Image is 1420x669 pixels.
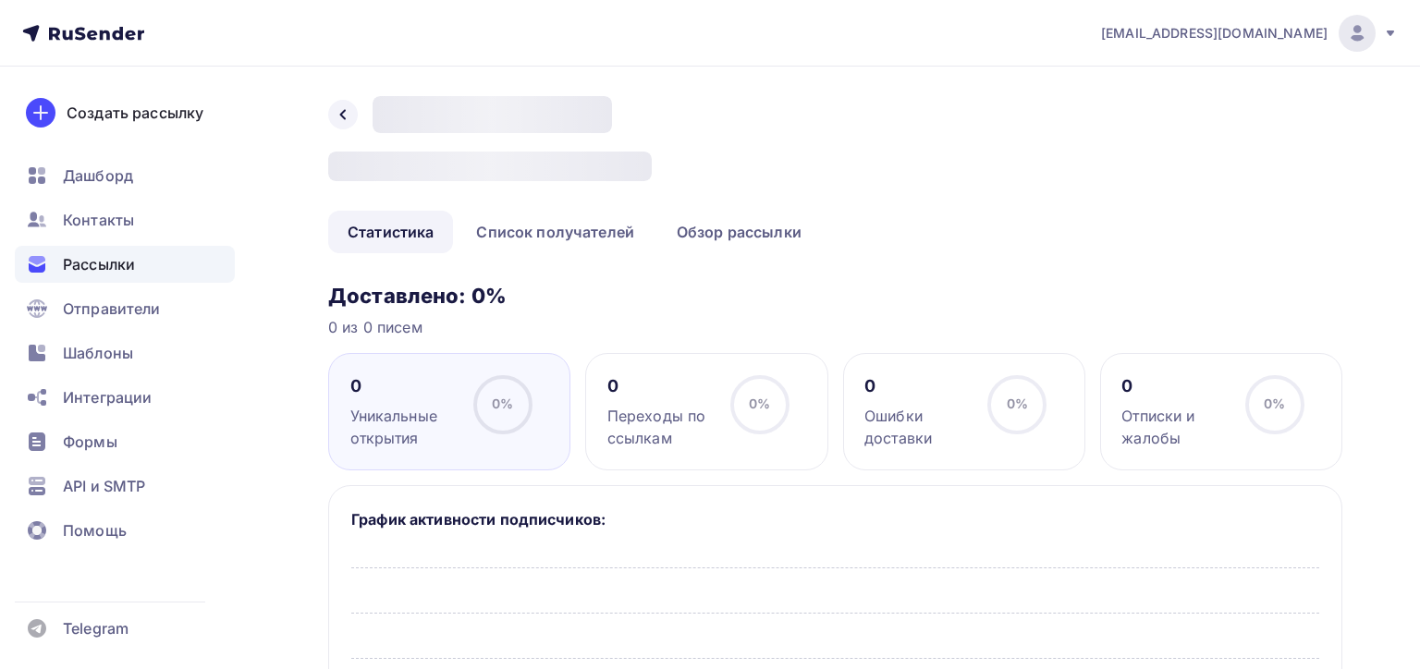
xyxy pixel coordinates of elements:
[15,334,235,371] a: Шаблоны
[328,283,1342,309] h3: Доставлено: 0%
[15,157,235,194] a: Дашборд
[63,298,161,320] span: Отправители
[63,209,134,231] span: Контакты
[15,246,235,283] a: Рассылки
[63,164,133,187] span: Дашборд
[15,423,235,460] a: Формы
[1121,405,1228,449] div: Отписки и жалобы
[63,253,135,275] span: Рассылки
[351,508,1319,530] h5: График активности подписчиков:
[350,405,457,449] div: Уникальные открытия
[67,102,203,124] div: Создать рассылку
[63,342,133,364] span: Шаблоны
[607,375,714,397] div: 0
[350,375,457,397] div: 0
[1121,375,1228,397] div: 0
[1007,395,1028,411] span: 0%
[457,211,654,253] a: Список получателей
[15,201,235,238] a: Контакты
[864,405,971,449] div: Ошибки доставки
[328,316,1342,338] div: 0 из 0 писем
[749,395,770,411] span: 0%
[15,290,235,327] a: Отправители
[63,519,127,541] span: Помощь
[63,386,152,408] span: Интеграции
[1101,15,1398,52] a: [EMAIL_ADDRESS][DOMAIN_NAME]
[1264,395,1285,411] span: 0%
[864,375,971,397] div: 0
[63,475,145,497] span: API и SMTP
[657,211,821,253] a: Обзор рассылки
[328,211,453,253] a: Статистика
[1101,24,1328,43] span: [EMAIL_ADDRESS][DOMAIN_NAME]
[492,395,513,411] span: 0%
[63,431,117,453] span: Формы
[607,405,714,449] div: Переходы по ссылкам
[63,617,129,639] span: Telegram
